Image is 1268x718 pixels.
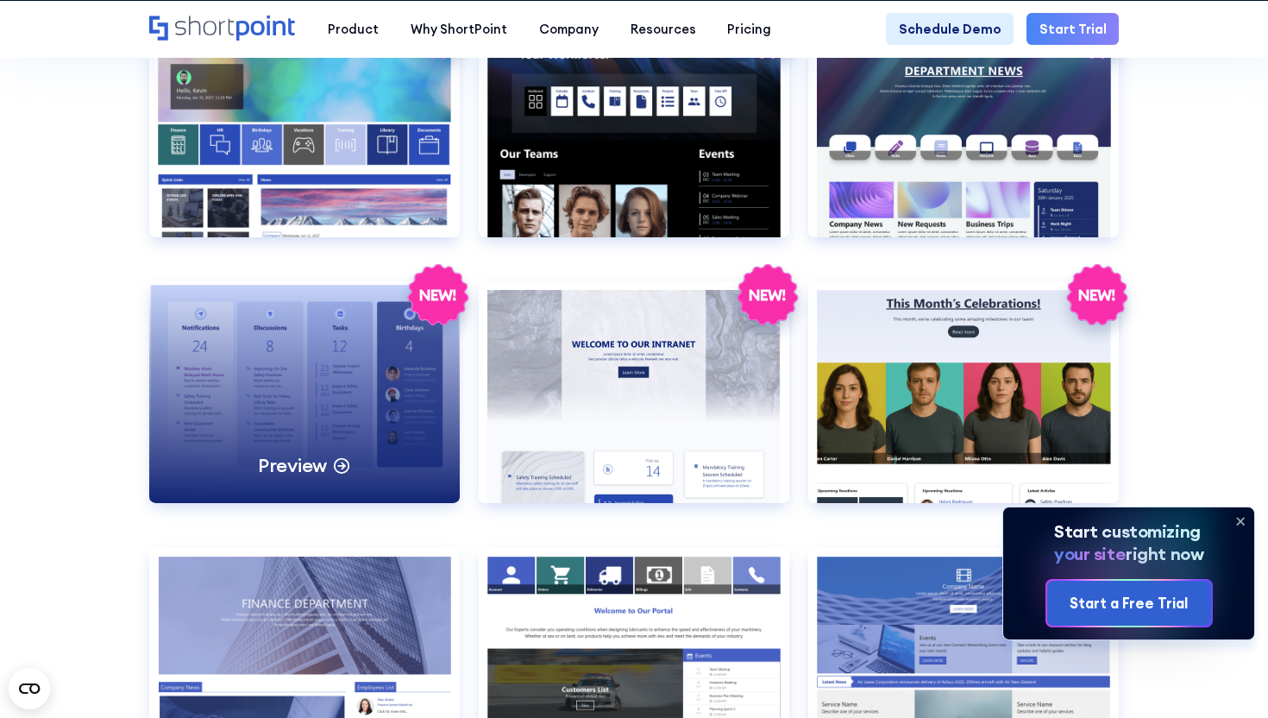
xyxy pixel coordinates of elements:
[479,15,789,262] a: HR 5
[258,453,327,478] p: Preview
[9,668,50,709] button: Open CMP widget
[808,15,1119,262] a: HR 6
[1026,13,1119,45] a: Start Trial
[712,13,788,45] a: Pricing
[539,20,599,39] div: Company
[523,13,614,45] a: Company
[614,13,712,45] a: Resources
[149,15,460,262] a: HR 4
[149,281,460,529] a: HR 7Preview
[328,20,379,39] div: Product
[886,13,1014,45] a: Schedule Demo
[395,13,524,45] a: Why ShortPoint
[479,281,789,529] a: HR 8
[631,20,696,39] div: Resources
[149,16,297,43] a: Home
[312,13,395,45] a: Product
[411,20,507,39] div: Why ShortPoint
[808,281,1119,529] a: HR 9
[1047,581,1211,625] a: Start a Free Trial
[727,20,771,39] div: Pricing
[1182,635,1268,718] iframe: Chat Widget
[1070,593,1188,614] div: Start a Free Trial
